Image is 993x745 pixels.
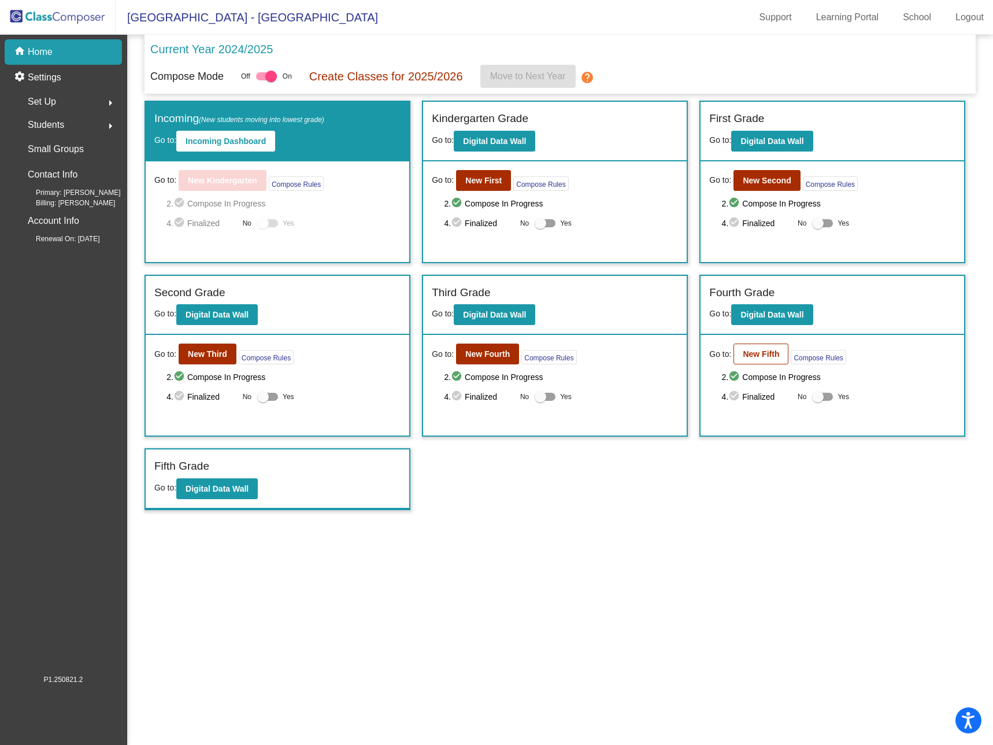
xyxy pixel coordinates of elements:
[432,110,528,127] label: Kindergarten Grade
[463,137,526,146] b: Digital Data Wall
[103,96,117,110] mat-icon: arrow_right
[154,174,176,186] span: Go to:
[154,285,225,301] label: Second Grade
[14,71,28,84] mat-icon: settings
[740,137,803,146] b: Digital Data Wall
[176,304,258,325] button: Digital Data Wall
[239,350,294,364] button: Compose Rules
[283,216,294,230] span: Yes
[731,304,813,325] button: Digital Data Wall
[188,349,227,359] b: New Third
[451,216,465,230] mat-icon: check_circle
[731,131,813,152] button: Digital Data Wall
[728,197,742,211] mat-icon: check_circle
[17,198,115,208] span: Billing: [PERSON_NAME]
[709,110,764,127] label: First Grade
[14,45,28,59] mat-icon: home
[803,176,858,191] button: Compose Rules
[154,348,176,360] span: Go to:
[750,8,801,27] a: Support
[179,170,266,191] button: New Kindergarten
[173,197,187,211] mat-icon: check_circle
[807,8,888,27] a: Learning Portal
[176,478,258,499] button: Digital Data Wall
[743,349,779,359] b: New Fifth
[28,167,77,183] p: Contact Info
[173,216,187,230] mat-icon: check_circle
[743,176,791,185] b: New Second
[456,170,511,191] button: New First
[28,141,84,157] p: Small Groups
[186,137,266,146] b: Incoming Dashboard
[28,117,64,133] span: Students
[463,310,526,319] b: Digital Data Wall
[444,370,678,384] span: 2. Compose In Progress
[432,135,454,145] span: Go to:
[728,390,742,404] mat-icon: check_circle
[709,174,731,186] span: Go to:
[722,390,792,404] span: 4. Finalized
[490,71,566,81] span: Move to Next Year
[154,110,324,127] label: Incoming
[560,390,572,404] span: Yes
[513,176,568,191] button: Compose Rules
[722,197,956,211] span: 2. Compose In Progress
[465,176,502,185] b: New First
[838,390,849,404] span: Yes
[179,344,236,364] button: New Third
[728,216,742,230] mat-icon: check_circle
[798,218,806,228] span: No
[176,131,275,152] button: Incoming Dashboard
[432,285,490,301] label: Third Grade
[269,176,324,191] button: Compose Rules
[154,458,209,475] label: Fifth Grade
[798,392,806,402] span: No
[28,45,53,59] p: Home
[283,390,294,404] span: Yes
[520,218,529,228] span: No
[709,285,775,301] label: Fourth Grade
[243,392,251,402] span: No
[709,348,731,360] span: Go to:
[521,350,576,364] button: Compose Rules
[454,304,535,325] button: Digital Data Wall
[154,135,176,145] span: Go to:
[722,216,792,230] span: 4. Finalized
[186,310,249,319] b: Digital Data Wall
[580,71,594,84] mat-icon: help
[116,8,378,27] span: [GEOGRAPHIC_DATA] - [GEOGRAPHIC_DATA]
[432,309,454,318] span: Go to:
[454,131,535,152] button: Digital Data Wall
[283,71,292,82] span: On
[103,119,117,133] mat-icon: arrow_right
[451,197,465,211] mat-icon: check_circle
[432,348,454,360] span: Go to:
[154,483,176,492] span: Go to:
[199,116,324,124] span: (New students moving into lowest grade)
[150,69,224,84] p: Compose Mode
[166,197,401,211] span: 2. Compose In Progress
[243,218,251,228] span: No
[166,370,401,384] span: 2. Compose In Progress
[28,71,61,84] p: Settings
[444,216,514,230] span: 4. Finalized
[150,40,273,58] p: Current Year 2024/2025
[173,390,187,404] mat-icon: check_circle
[309,68,463,85] p: Create Classes for 2025/2026
[733,344,788,364] button: New Fifth
[166,216,236,230] span: 4. Finalized
[451,370,465,384] mat-icon: check_circle
[154,309,176,318] span: Go to:
[241,71,250,82] span: Off
[17,187,121,198] span: Primary: [PERSON_NAME]
[740,310,803,319] b: Digital Data Wall
[432,174,454,186] span: Go to:
[709,135,731,145] span: Go to:
[465,349,510,359] b: New Fourth
[17,234,99,244] span: Renewal On: [DATE]
[451,390,465,404] mat-icon: check_circle
[728,370,742,384] mat-icon: check_circle
[733,170,800,191] button: New Second
[444,390,514,404] span: 4. Finalized
[709,309,731,318] span: Go to:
